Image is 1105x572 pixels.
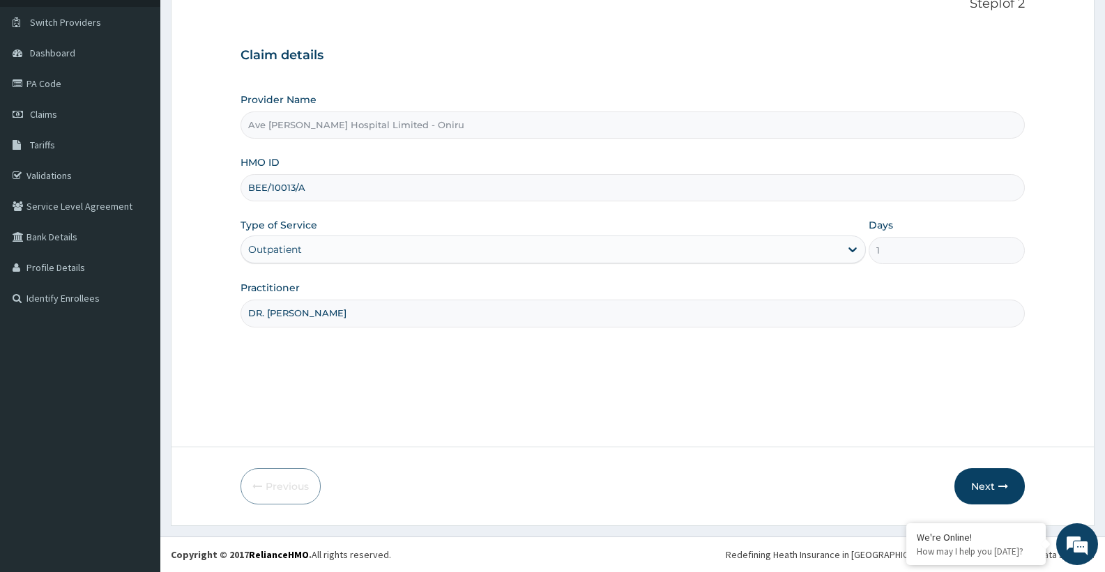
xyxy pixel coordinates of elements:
div: Chat with us now [73,78,234,96]
label: Provider Name [241,93,317,107]
input: Enter Name [241,300,1025,327]
img: d_794563401_company_1708531726252_794563401 [26,70,56,105]
p: How may I help you today? [917,546,1035,557]
span: We're online! [81,176,192,316]
span: Claims [30,108,57,121]
div: Minimize live chat window [229,7,262,40]
button: Next [954,468,1025,504]
a: RelianceHMO [249,548,309,561]
h3: Claim details [241,48,1025,63]
div: Outpatient [248,242,302,256]
label: Type of Service [241,218,317,232]
label: Practitioner [241,281,300,295]
strong: Copyright © 2017 . [171,548,312,561]
div: Redefining Heath Insurance in [GEOGRAPHIC_DATA] using Telemedicine and Data Science! [726,548,1095,562]
input: Enter HMO ID [241,174,1025,201]
footer: All rights reserved. [160,536,1105,572]
textarea: Type your message and hit 'Enter' [7,380,266,429]
label: HMO ID [241,155,280,169]
span: Tariffs [30,139,55,151]
div: We're Online! [917,531,1035,543]
span: Switch Providers [30,16,101,29]
button: Previous [241,468,321,504]
span: Dashboard [30,47,75,59]
label: Days [869,218,893,232]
